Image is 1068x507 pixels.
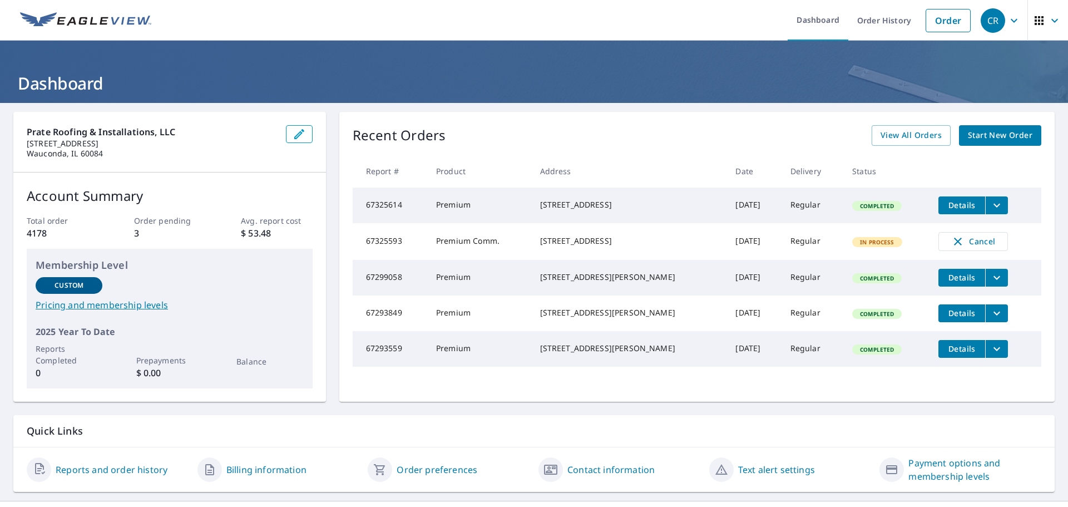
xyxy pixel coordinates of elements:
[27,125,277,139] p: Prate Roofing & Installations, LLC
[945,272,978,283] span: Details
[950,235,996,248] span: Cancel
[36,343,102,366] p: Reports Completed
[782,223,843,260] td: Regular
[726,155,781,188] th: Date
[959,125,1041,146] a: Start New Order
[540,343,718,354] div: [STREET_ADDRESS][PERSON_NAME]
[926,9,971,32] a: Order
[353,188,427,223] td: 67325614
[938,196,985,214] button: detailsBtn-67325614
[427,260,531,296] td: Premium
[427,188,531,223] td: Premium
[427,296,531,331] td: Premium
[738,463,815,476] a: Text alert settings
[853,346,901,353] span: Completed
[353,260,427,296] td: 67299058
[136,366,203,380] p: $ 0.00
[136,355,203,366] p: Prepayments
[353,223,427,260] td: 67325593
[353,155,427,188] th: Report #
[782,331,843,367] td: Regular
[55,280,83,291] p: Custom
[726,331,781,367] td: [DATE]
[27,215,98,227] p: Total order
[134,215,205,227] p: Order pending
[540,307,718,318] div: [STREET_ADDRESS][PERSON_NAME]
[853,310,901,318] span: Completed
[36,258,304,273] p: Membership Level
[945,200,978,210] span: Details
[782,155,843,188] th: Delivery
[782,188,843,223] td: Regular
[853,202,901,210] span: Completed
[881,129,942,142] span: View All Orders
[236,356,303,367] p: Balance
[985,340,1008,358] button: filesDropdownBtn-67293559
[945,308,978,318] span: Details
[36,325,304,338] p: 2025 Year To Date
[567,463,655,476] a: Contact information
[427,331,531,367] td: Premium
[981,8,1005,33] div: CR
[985,196,1008,214] button: filesDropdownBtn-67325614
[36,298,304,312] a: Pricing and membership levels
[938,304,985,322] button: detailsBtn-67293849
[20,12,151,29] img: EV Logo
[938,232,1008,251] button: Cancel
[540,235,718,247] div: [STREET_ADDRESS]
[938,340,985,358] button: detailsBtn-67293559
[853,238,901,246] span: In Process
[353,125,446,146] p: Recent Orders
[27,139,277,149] p: [STREET_ADDRESS]
[985,304,1008,322] button: filesDropdownBtn-67293849
[134,227,205,240] p: 3
[531,155,727,188] th: Address
[726,223,781,260] td: [DATE]
[726,260,781,296] td: [DATE]
[945,343,978,354] span: Details
[27,424,1041,438] p: Quick Links
[938,269,985,287] button: detailsBtn-67299058
[985,269,1008,287] button: filesDropdownBtn-67299058
[353,331,427,367] td: 67293559
[397,463,477,476] a: Order preferences
[726,188,781,223] td: [DATE]
[427,223,531,260] td: Premium Comm.
[782,296,843,331] td: Regular
[241,215,312,227] p: Avg. report cost
[968,129,1032,142] span: Start New Order
[241,227,312,240] p: $ 53.48
[353,296,427,331] td: 67293849
[27,227,98,240] p: 4178
[540,199,718,210] div: [STREET_ADDRESS]
[782,260,843,296] td: Regular
[908,456,1041,483] a: Payment options and membership levels
[872,125,951,146] a: View All Orders
[13,72,1055,95] h1: Dashboard
[36,366,102,380] p: 0
[56,463,167,476] a: Reports and order history
[843,155,929,188] th: Status
[726,296,781,331] td: [DATE]
[540,272,718,283] div: [STREET_ADDRESS][PERSON_NAME]
[226,463,306,476] a: Billing information
[427,155,531,188] th: Product
[27,149,277,159] p: Wauconda, IL 60084
[853,274,901,282] span: Completed
[27,186,313,206] p: Account Summary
